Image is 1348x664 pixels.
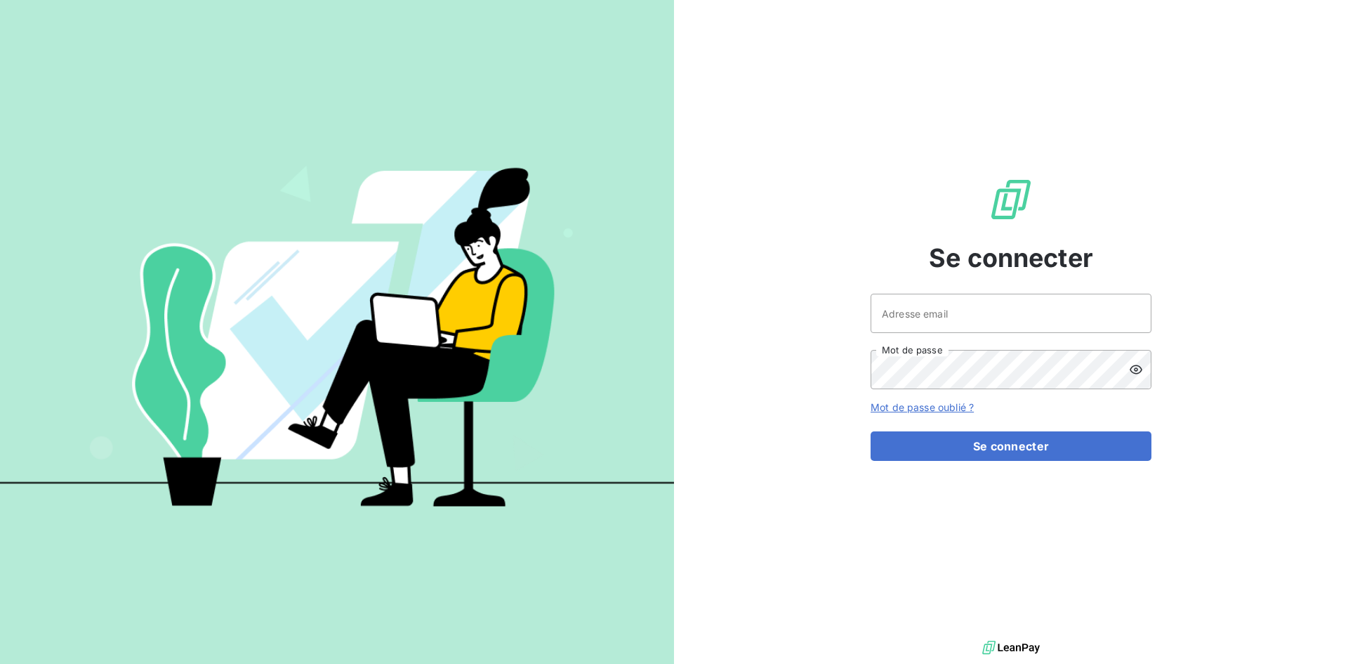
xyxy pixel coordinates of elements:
[871,431,1151,461] button: Se connecter
[871,401,974,413] a: Mot de passe oublié ?
[982,637,1040,658] img: logo
[929,239,1093,277] span: Se connecter
[989,177,1033,222] img: Logo LeanPay
[871,294,1151,333] input: placeholder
